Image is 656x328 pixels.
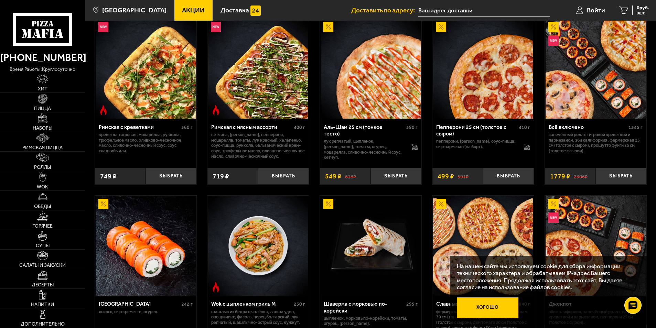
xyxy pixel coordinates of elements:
[436,124,517,137] div: Пепперони 25 см (толстое с сыром)
[345,173,356,180] s: 618 ₽
[250,6,261,16] img: 15daf4d41897b9f0e9f617042186c801.svg
[321,19,421,119] img: Аль-Шам 25 см (тонкое тесто)
[211,105,221,115] img: Острое блюдо
[548,35,559,46] img: Новинка
[320,19,421,119] a: АкционныйАль-Шам 25 см (тонкое тесто)
[436,300,514,307] div: Славные парни
[549,132,643,154] p: Запечённый ролл с тигровой креветкой и пармезаном, Эби Калифорния, Фермерская 25 см (толстое с сы...
[432,19,534,119] a: АкционныйПепперони 25 см (толстое с сыром)
[207,196,309,296] a: Острое блюдоWok с цыпленком гриль M
[211,124,292,130] div: Римская с мясным ассорти
[102,7,166,13] span: [GEOGRAPHIC_DATA]
[458,173,469,180] s: 591 ₽
[146,168,196,185] button: Выбрать
[99,124,180,130] div: Римская с креветками
[37,185,48,189] span: WOK
[321,196,421,296] img: Шаверма с морковью по-корейски
[182,7,205,13] span: Акции
[95,19,196,119] a: НовинкаОстрое блюдоРимская с креветками
[370,168,421,185] button: Выбрать
[19,263,66,268] span: Салаты и закуски
[208,19,308,119] img: Римская с мясным ассорти
[211,300,292,307] div: Wok с цыпленком гриль M
[545,196,646,296] a: АкционныйНовинкаДжекпот
[95,196,196,296] a: АкционныйФиладельфия
[436,22,446,32] img: Акционный
[99,132,193,154] p: креветка тигровая, моцарелла, руккола, трюфельное масло, оливково-чесночное масло, сливочно-чесно...
[38,87,47,91] span: Хит
[34,204,51,209] span: Обеды
[436,139,517,150] p: пепперони, [PERSON_NAME], соус-пицца, сыр пармезан (на борт).
[519,124,530,130] span: 410 г
[406,301,418,307] span: 295 г
[432,196,534,296] a: АкционныйСлавные парни
[96,196,196,296] img: Филадельфия
[483,168,534,185] button: Выбрать
[457,297,518,318] button: Хорошо
[324,300,405,314] div: Шаверма с морковью по-корейски
[181,301,193,307] span: 242 г
[32,283,54,287] span: Десерты
[320,196,421,296] a: АкционныйШаверма с морковью по-корейски
[99,309,193,315] p: лосось, Сыр креметте, огурец.
[34,165,51,170] span: Роллы
[545,19,646,119] a: АкционныйНовинкаВсё включено
[36,243,50,248] span: Супы
[418,4,549,17] input: Ваш адрес доставки
[21,322,65,327] span: Дополнительно
[100,173,117,180] span: 749 ₽
[628,124,643,130] span: 1345 г
[325,173,342,180] span: 549 ₽
[351,7,418,13] span: Доставить по адресу:
[32,224,53,229] span: Горячее
[99,300,180,307] div: [GEOGRAPHIC_DATA]
[324,124,405,137] div: Аль-Шам 25 см (тонкое тесто)
[546,196,646,296] img: Джекпот
[98,22,109,32] img: Новинка
[323,199,334,209] img: Акционный
[34,106,51,111] span: Пицца
[548,22,559,32] img: Акционный
[550,173,570,180] span: 1779 ₽
[549,124,627,130] div: Всё включено
[98,105,109,115] img: Острое блюдо
[22,145,63,150] span: Римская пицца
[433,196,533,296] img: Славные парни
[211,309,305,326] p: шашлык из бедра цыплёнка, лапша удон, овощи микс, фасоль, перец болгарский, лук репчатый, шашлычн...
[595,168,646,185] button: Выбрать
[574,173,588,180] s: 2306 ₽
[294,124,305,130] span: 400 г
[548,199,559,209] img: Акционный
[406,124,418,130] span: 390 г
[98,199,109,209] img: Акционный
[548,212,559,223] img: Новинка
[96,19,196,119] img: Римская с креветками
[211,132,305,159] p: ветчина, [PERSON_NAME], пепперони, моцарелла, томаты, лук красный, халапеньо, соус-пицца, руккола...
[211,22,221,32] img: Новинка
[637,6,649,10] span: 0 руб.
[324,316,418,327] p: цыпленок, морковь по-корейски, томаты, огурец, [PERSON_NAME].
[323,22,334,32] img: Акционный
[546,19,646,119] img: Всё включено
[324,139,405,161] p: лук репчатый, цыпленок, [PERSON_NAME], томаты, огурец, моцарелла, сливочно-чесночный соус, кетчуп.
[433,19,533,119] img: Пепперони 25 см (толстое с сыром)
[436,199,446,209] img: Акционный
[33,126,52,131] span: Наборы
[31,302,54,307] span: Напитки
[438,173,454,180] span: 499 ₽
[211,282,221,292] img: Острое блюдо
[294,301,305,307] span: 230 г
[208,196,308,296] img: Wok с цыпленком гриль M
[207,19,309,119] a: НовинкаОстрое блюдоРимская с мясным ассорти
[181,124,193,130] span: 360 г
[213,173,229,180] span: 719 ₽
[457,263,636,291] p: На нашем сайте мы используем cookie для сбора информации технического характера и обрабатываем IP...
[587,7,605,13] span: Войти
[258,168,309,185] button: Выбрать
[637,11,649,15] span: 0 шт.
[221,7,249,13] span: Доставка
